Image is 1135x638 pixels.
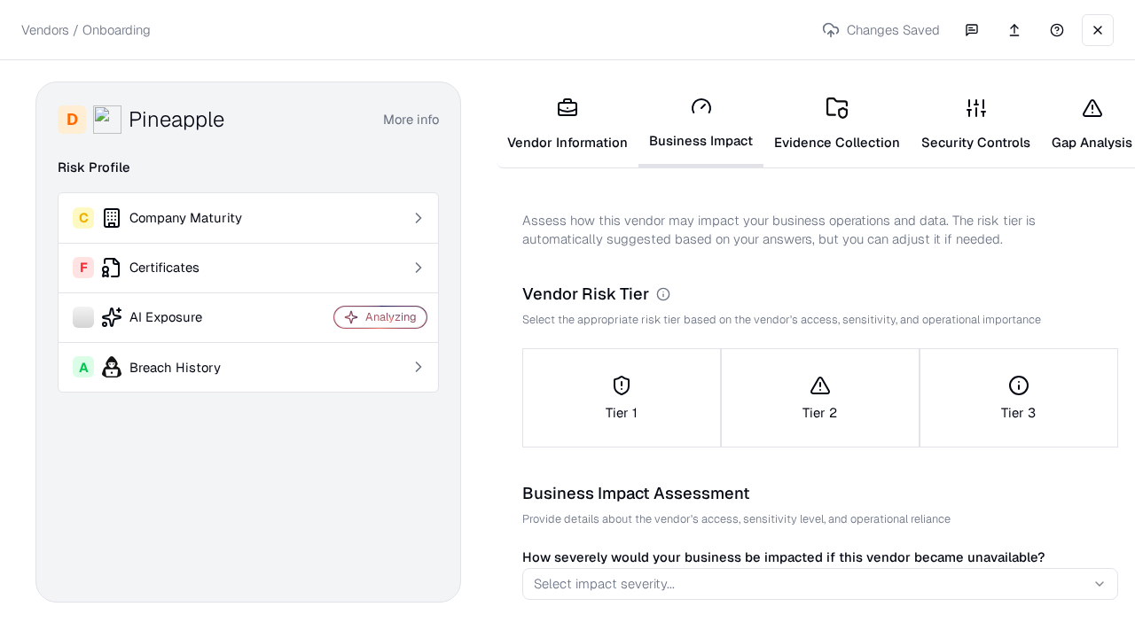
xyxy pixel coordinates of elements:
a: Evidence Collection [763,83,911,166]
button: Select impact severity... [522,568,1118,600]
div: Analyzing [365,309,417,324]
div: Breach History [73,356,284,377]
a: Security Controls [911,83,1041,166]
p: Provide details about the vendor's access, sensitivity level, and operational reliance [522,511,1118,526]
p: Vendors / Onboarding [21,20,151,39]
div: F [73,257,94,278]
p: Tier 3 [1001,403,1036,422]
div: Pineapple [129,105,224,134]
div: Risk Profile [58,157,439,178]
div: C [73,207,94,229]
div: Vendor Risk Tier [522,284,1118,305]
button: More info [383,104,439,136]
div: Business Impact Assessment [522,483,1118,504]
div: A [73,356,94,377]
div: Company Maturity [73,207,284,229]
div: Certificates [73,257,284,278]
div: Select impact severity... [534,574,675,593]
img: Pineapple [93,105,121,134]
div: AI Exposure [73,307,284,328]
a: Vendor Information [497,83,638,166]
a: Business Impact [638,82,763,167]
p: Tier 2 [802,403,837,422]
p: Assess how this vendor may impact your business operations and data. The risk tier is automatical... [522,211,1118,248]
div: D [58,105,86,134]
p: Changes Saved [815,13,947,46]
p: Tier 1 [606,403,638,422]
label: How severely would your business be impacted if this vendor became unavailable? [522,549,1045,565]
p: Select the appropriate risk tier based on the vendor's access, sensitivity, and operational impor... [522,312,1118,327]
